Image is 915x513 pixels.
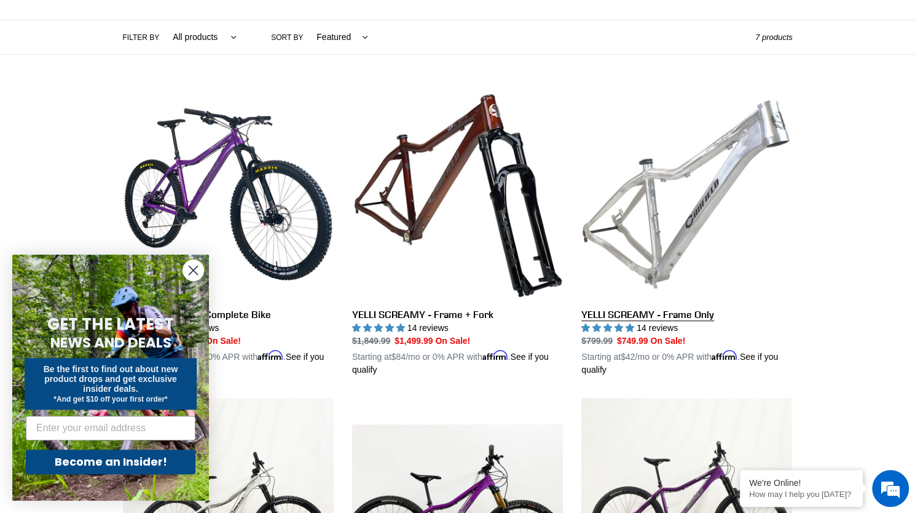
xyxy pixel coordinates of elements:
span: 7 products [755,33,793,42]
button: Close dialog [183,260,204,281]
label: Filter by [123,32,160,43]
label: Sort by [271,32,303,43]
p: How may I help you today? [749,490,854,499]
span: Be the first to find out about new product drops and get exclusive insider deals. [44,364,178,394]
input: Enter your email address [26,416,195,440]
div: We're Online! [749,478,854,488]
span: NEWS AND DEALS [50,333,171,352]
span: GET THE LATEST [47,313,174,335]
span: *And get $10 off your first order* [53,395,167,404]
button: Become an Insider! [26,450,195,474]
